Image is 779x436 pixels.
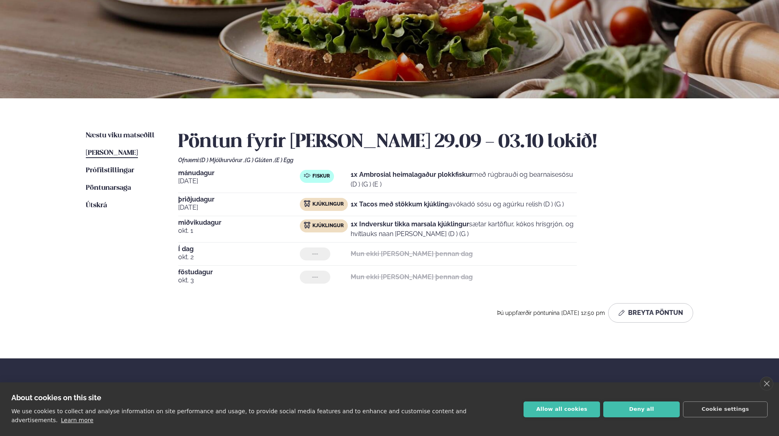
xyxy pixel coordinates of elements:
[178,157,693,163] div: Ofnæmi:
[304,172,310,179] img: fish.svg
[524,401,600,417] button: Allow all cookies
[178,275,300,285] span: okt. 3
[178,226,300,236] span: okt. 1
[351,200,564,209] p: avókadó sósu og agúrku relish (D ) (G )
[86,184,131,191] span: Pöntunarsaga
[603,401,680,417] button: Deny all
[312,251,318,257] span: ---
[312,223,344,229] span: Kjúklingur
[11,393,101,402] strong: About cookies on this site
[245,157,275,163] span: (G ) Glúten ,
[86,183,131,193] a: Pöntunarsaga
[608,303,693,323] button: Breyta Pöntun
[351,250,473,258] strong: Mun ekki [PERSON_NAME] þennan dag
[86,202,107,209] span: Útskrá
[304,200,310,207] img: chicken.svg
[351,273,473,281] strong: Mun ekki [PERSON_NAME] þennan dag
[351,171,472,178] strong: 1x Ambrosial heimalagaður plokkfiskur
[304,222,310,228] img: chicken.svg
[312,274,318,280] span: ---
[760,377,773,390] a: close
[351,220,469,228] strong: 1x Indverskur tikka marsala kjúklingur
[61,417,94,423] a: Learn more
[178,196,300,203] span: þriðjudagur
[312,201,344,208] span: Kjúklingur
[497,310,605,316] span: Þú uppfærðir pöntunina [DATE] 12:50 pm
[178,176,300,186] span: [DATE]
[178,203,300,213] span: [DATE]
[178,170,300,176] span: mánudagur
[86,167,134,174] span: Prófílstillingar
[351,200,449,208] strong: 1x Tacos með stökkum kjúkling
[178,219,300,226] span: miðvikudagur
[86,132,155,139] span: Næstu viku matseðill
[683,401,768,417] button: Cookie settings
[200,157,245,163] span: (D ) Mjólkurvörur ,
[312,173,330,180] span: Fiskur
[275,157,293,163] span: (E ) Egg
[86,166,134,176] a: Prófílstillingar
[351,170,577,189] p: með rúgbrauði og bearnaisesósu (D ) (G ) (E )
[178,252,300,262] span: okt. 2
[178,246,300,252] span: Í dag
[11,408,467,423] p: We use cookies to collect and analyse information on site performance and usage, to provide socia...
[86,148,138,158] a: [PERSON_NAME]
[86,150,138,156] span: [PERSON_NAME]
[86,131,155,141] a: Næstu viku matseðill
[178,131,693,154] h2: Pöntun fyrir [PERSON_NAME] 29.09 - 03.10 lokið!
[86,201,107,210] a: Útskrá
[178,269,300,275] span: föstudagur
[351,219,577,239] p: sætar kartöflur, kókos hrísgrjón, og hvítlauks naan [PERSON_NAME] (D ) (G )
